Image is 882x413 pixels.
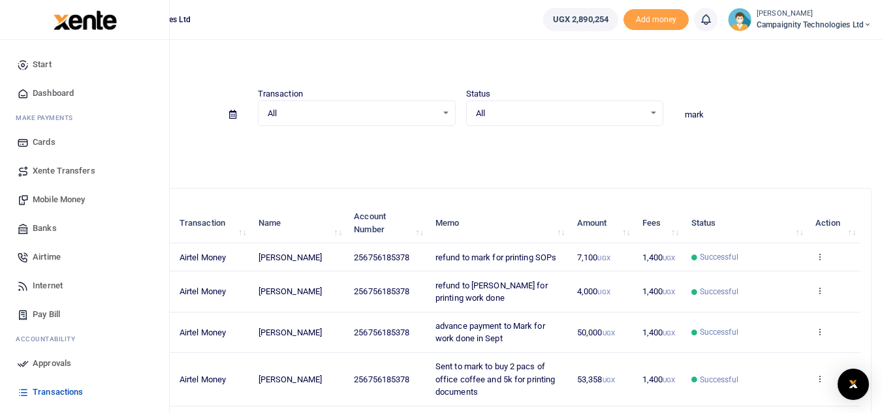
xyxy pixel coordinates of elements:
[268,107,437,120] span: All
[10,214,159,243] a: Banks
[33,308,60,321] span: Pay Bill
[663,376,675,384] small: UGX
[54,10,117,30] img: logo-large
[10,79,159,108] a: Dashboard
[10,300,159,329] a: Pay Bill
[180,252,226,262] span: Airtel Money
[642,375,676,384] span: 1,400
[33,251,61,264] span: Airtime
[757,8,872,20] small: [PERSON_NAME]
[259,328,322,337] span: [PERSON_NAME]
[33,87,74,100] span: Dashboard
[663,329,675,337] small: UGX
[757,19,872,31] span: Campaignity Technologies Ltd
[50,142,872,155] p: Download
[50,56,872,70] h4: Transactions
[684,203,808,243] th: Status: activate to sort column ascending
[10,157,159,185] a: Xente Transfers
[52,14,117,24] a: logo-small logo-large logo-large
[354,328,409,337] span: 256756185378
[597,288,610,296] small: UGX
[180,328,226,337] span: Airtel Money
[700,326,738,338] span: Successful
[259,286,322,296] span: [PERSON_NAME]
[476,107,645,120] span: All
[354,375,409,384] span: 256756185378
[33,58,52,71] span: Start
[10,243,159,271] a: Airtime
[603,329,615,337] small: UGX
[347,203,428,243] th: Account Number: activate to sort column ascending
[623,14,689,23] a: Add money
[838,369,869,400] div: Open Intercom Messenger
[10,108,159,128] li: M
[33,386,83,399] span: Transactions
[435,281,548,303] span: refund to [PERSON_NAME] for printing work done
[635,203,684,243] th: Fees: activate to sort column ascending
[33,193,85,206] span: Mobile Money
[728,8,751,31] img: profile-user
[663,254,675,262] small: UGX
[180,375,226,384] span: Airtel Money
[354,286,409,296] span: 256756185378
[700,251,738,263] span: Successful
[543,8,618,31] a: UGX 2,890,254
[577,328,615,337] span: 50,000
[577,375,615,384] span: 53,358
[10,349,159,378] a: Approvals
[466,87,491,100] label: Status
[642,286,676,296] span: 1,400
[577,252,610,262] span: 7,100
[33,279,63,292] span: Internet
[603,376,615,384] small: UGX
[10,271,159,300] a: Internet
[354,252,409,262] span: 256756185378
[33,357,71,370] span: Approvals
[577,286,610,296] span: 4,000
[435,361,555,397] span: Sent to mark to buy 2 pacs of office coffee and 5k for printing documents
[258,87,303,100] label: Transaction
[663,288,675,296] small: UGX
[642,328,676,337] span: 1,400
[259,252,322,262] span: [PERSON_NAME]
[700,286,738,298] span: Successful
[700,374,738,386] span: Successful
[10,50,159,79] a: Start
[597,254,610,262] small: UGX
[22,113,73,123] span: ake Payments
[33,136,55,149] span: Cards
[538,8,623,31] li: Wallet ballance
[428,203,570,243] th: Memo: activate to sort column ascending
[553,13,608,26] span: UGX 2,890,254
[435,252,556,262] span: refund to mark for printing SOPs
[25,334,75,344] span: countability
[10,329,159,349] li: Ac
[33,222,57,235] span: Banks
[10,185,159,214] a: Mobile Money
[10,128,159,157] a: Cards
[570,203,635,243] th: Amount: activate to sort column ascending
[251,203,347,243] th: Name: activate to sort column ascending
[728,8,872,31] a: profile-user [PERSON_NAME] Campaignity Technologies Ltd
[33,164,95,177] span: Xente Transfers
[808,203,860,243] th: Action: activate to sort column ascending
[623,9,689,31] li: Toup your wallet
[10,378,159,406] a: Transactions
[172,203,251,243] th: Transaction: activate to sort column ascending
[674,104,872,126] input: Search
[623,9,689,31] span: Add money
[642,252,676,262] span: 1,400
[180,286,226,296] span: Airtel Money
[435,321,545,344] span: advance payment to Mark for work done in Sept
[259,375,322,384] span: [PERSON_NAME]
